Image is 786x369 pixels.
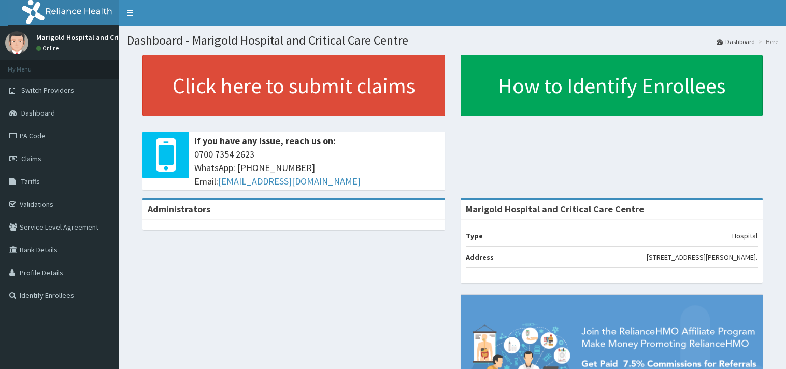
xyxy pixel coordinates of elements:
[756,37,778,46] li: Here
[461,55,763,116] a: How to Identify Enrollees
[142,55,445,116] a: Click here to submit claims
[5,31,28,54] img: User Image
[466,252,494,262] b: Address
[717,37,755,46] a: Dashboard
[21,177,40,186] span: Tariffs
[148,203,210,215] b: Administrators
[21,154,41,163] span: Claims
[36,45,61,52] a: Online
[194,148,440,188] span: 0700 7354 2623 WhatsApp: [PHONE_NUMBER] Email:
[647,252,758,262] p: [STREET_ADDRESS][PERSON_NAME].
[732,231,758,241] p: Hospital
[36,34,173,41] p: Marigold Hospital and Critical Care Centre
[194,135,336,147] b: If you have any issue, reach us on:
[21,86,74,95] span: Switch Providers
[466,231,483,240] b: Type
[21,108,55,118] span: Dashboard
[466,203,644,215] strong: Marigold Hospital and Critical Care Centre
[127,34,778,47] h1: Dashboard - Marigold Hospital and Critical Care Centre
[218,175,361,187] a: [EMAIL_ADDRESS][DOMAIN_NAME]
